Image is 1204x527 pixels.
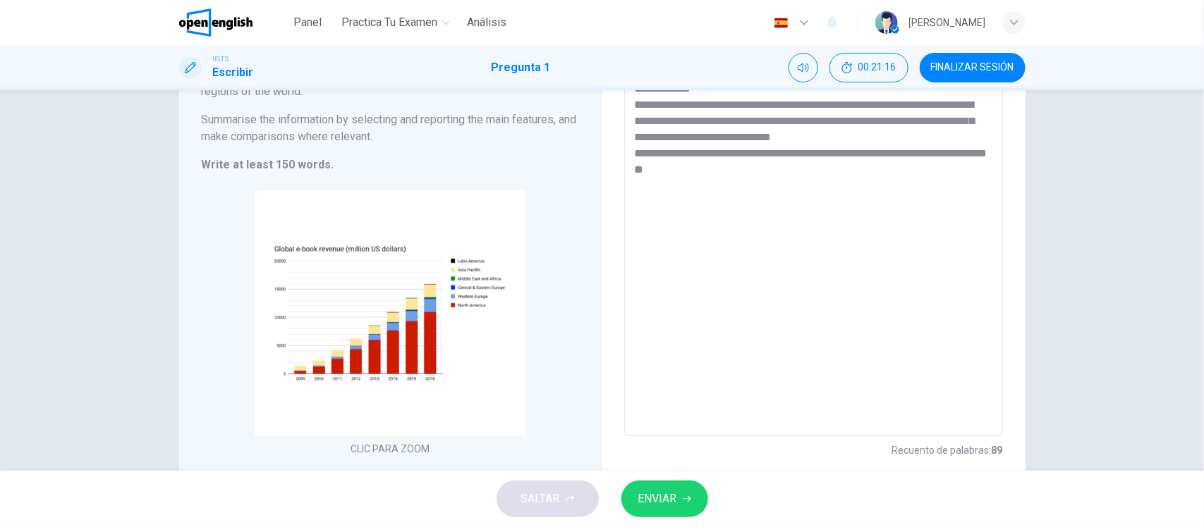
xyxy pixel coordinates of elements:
[909,14,986,31] div: [PERSON_NAME]
[875,11,898,34] img: Profile picture
[772,18,790,28] img: es
[213,54,229,64] span: IELTS
[920,53,1026,82] button: FINALIZAR SESIÓN
[892,442,1003,459] h6: Recuento de palabras :
[467,14,506,31] span: Análisis
[638,489,677,509] span: ENVIAR
[858,62,896,73] span: 00:21:16
[829,53,908,82] button: 00:21:16
[285,10,330,35] button: Panel
[179,8,286,37] a: OpenEnglish logo
[492,59,551,76] h1: Pregunta 1
[931,62,1014,73] span: FINALIZAR SESIÓN
[992,445,1003,456] strong: 89
[202,158,334,171] strong: Write at least 150 words.
[293,14,322,31] span: Panel
[336,10,456,35] button: Practica tu examen
[179,8,253,37] img: OpenEnglish logo
[341,14,437,31] span: Practica tu examen
[621,480,708,517] button: ENVIAR
[202,111,579,145] h6: Summarise the information by selecting and reporting the main features, and make comparisons wher...
[789,53,818,82] div: Silenciar
[829,53,908,82] div: Ocultar
[461,10,512,35] button: Análisis
[213,64,254,81] h1: Escribir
